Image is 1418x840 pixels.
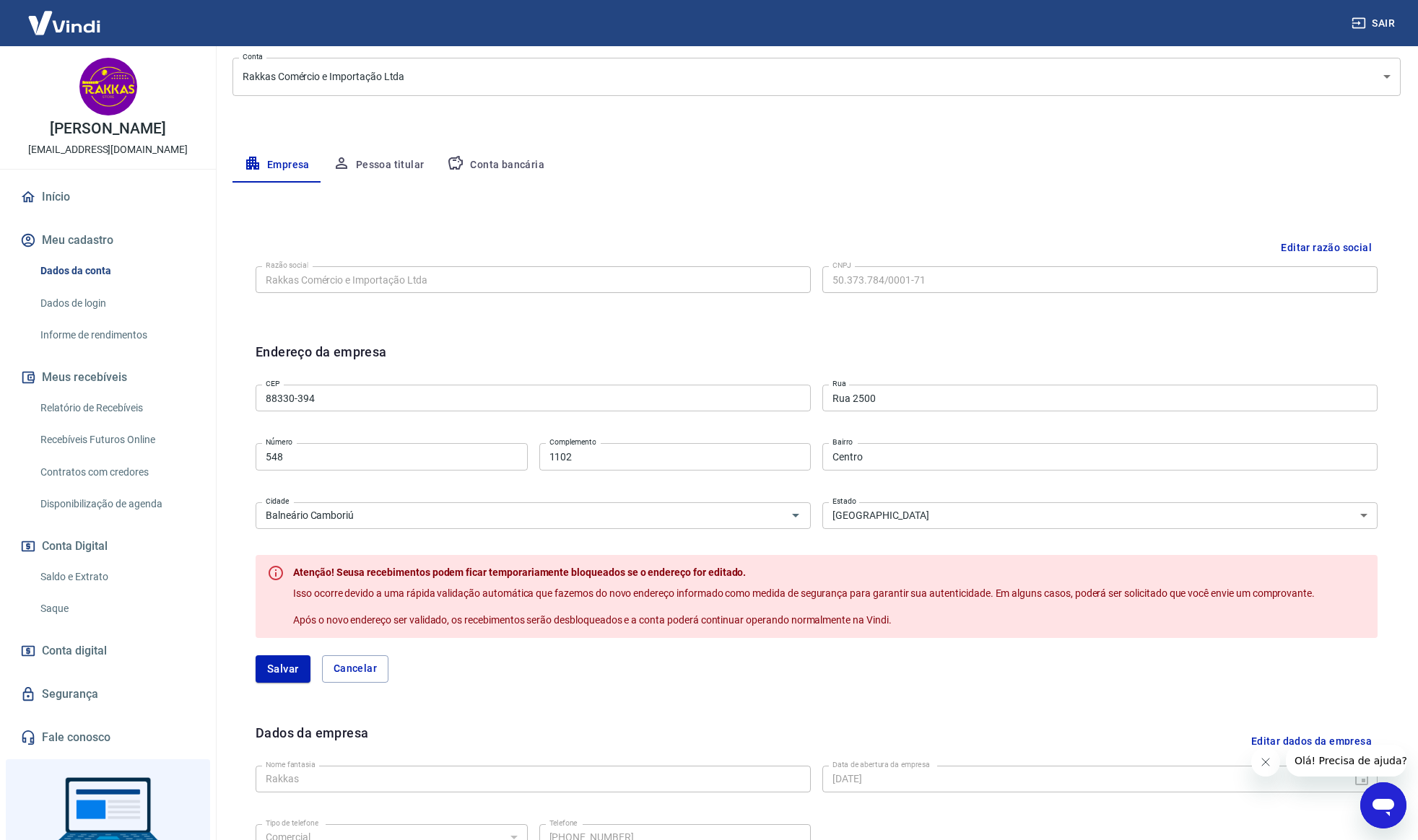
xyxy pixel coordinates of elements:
input: DD/MM/YYYY [822,766,1341,792]
a: Segurança [17,678,199,710]
button: Editar razão social [1275,235,1378,261]
button: Empresa [232,148,321,183]
a: Disponibilização de agenda [35,489,199,519]
a: Relatório de Recebíveis [35,393,199,423]
a: Dados de login [35,289,199,318]
h6: Endereço da empresa [256,342,387,379]
a: Recebíveis Futuros Online [35,425,199,455]
a: Dados da conta [35,256,199,286]
label: Telefone [549,818,578,828]
label: Data de abertura da empresa [832,759,930,770]
button: Sair [1349,10,1401,37]
span: Atenção! Seusa recebimentos podem ficar temporariamente bloqueados se o endereço for editado. [293,566,746,578]
span: Isso ocorre devido a uma rápida validação automática que fazemos do novo endereço informado como ... [293,587,1315,599]
button: Salvar [256,655,310,683]
h6: Dados da empresa [256,723,368,760]
button: Abrir [786,505,806,525]
button: Conta Digital [17,530,199,562]
span: Conta digital [42,641,107,661]
img: Vindi [17,1,111,45]
a: Contratos com credores [35,458,199,487]
a: Conta digital [17,635,199,667]
button: Conta bancária [435,148,556,183]
div: Rakkas Comércio e Importação Ltda [232,58,1401,96]
img: 77ed513b-5bae-4850-b9ac-d4f7d6530547.jpeg [79,58,137,115]
label: Conta [243,51,263,62]
label: Razão social [266,260,308,271]
a: Saldo e Extrato [35,562,199,592]
button: Editar dados da empresa [1245,723,1378,760]
a: Fale conosco [17,722,199,753]
label: Cidade [266,496,289,507]
button: Cancelar [322,655,388,683]
iframe: Mensagem da empresa [1286,745,1406,776]
p: [EMAIL_ADDRESS][DOMAIN_NAME] [28,142,188,157]
p: [PERSON_NAME] [50,121,165,136]
label: Rua [832,378,846,389]
label: Complemento [549,437,596,447]
label: Número [266,437,292,447]
span: Após o novo endereço ser validado, os recebimentos serão desbloqueados e a conta poderá continuar... [293,614,892,626]
input: Digite aqui algumas palavras para buscar a cidade [260,507,764,525]
button: Meus recebíveis [17,362,199,393]
label: CNPJ [832,260,851,271]
a: Informe de rendimentos [35,320,199,350]
span: Olá! Precisa de ajuda? [9,10,121,22]
iframe: Botão para abrir a janela de mensagens [1360,782,1406,828]
label: CEP [266,378,279,389]
button: Meu cadastro [17,224,199,256]
label: Nome fantasia [266,759,316,770]
a: Saque [35,594,199,624]
label: Bairro [832,437,853,447]
iframe: Fechar mensagem [1251,748,1280,776]
label: Estado [832,496,856,507]
label: Tipo de telefone [266,818,318,828]
a: Início [17,181,199,213]
button: Pessoa titular [321,148,436,183]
